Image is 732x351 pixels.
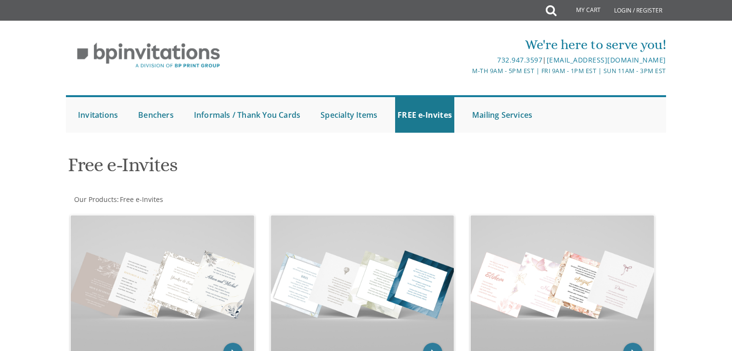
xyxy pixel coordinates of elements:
a: Invitations [76,97,120,133]
a: Specialty Items [318,97,380,133]
a: [EMAIL_ADDRESS][DOMAIN_NAME] [547,55,666,64]
a: Free e-Invites [119,195,163,204]
img: BP Invitation Loft [66,36,231,75]
h1: Free e-Invites [68,154,461,183]
div: M-Th 9am - 5pm EST | Fri 9am - 1pm EST | Sun 11am - 3pm EST [267,66,666,76]
div: | [267,54,666,66]
a: Informals / Thank You Cards [192,97,303,133]
a: Benchers [136,97,176,133]
a: 732.947.3597 [497,55,542,64]
a: FREE e-Invites [395,97,454,133]
span: Free e-Invites [120,195,163,204]
a: Mailing Services [470,97,535,133]
div: : [66,195,366,204]
a: Our Products [73,195,117,204]
a: My Cart [555,1,607,20]
div: We're here to serve you! [267,35,666,54]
